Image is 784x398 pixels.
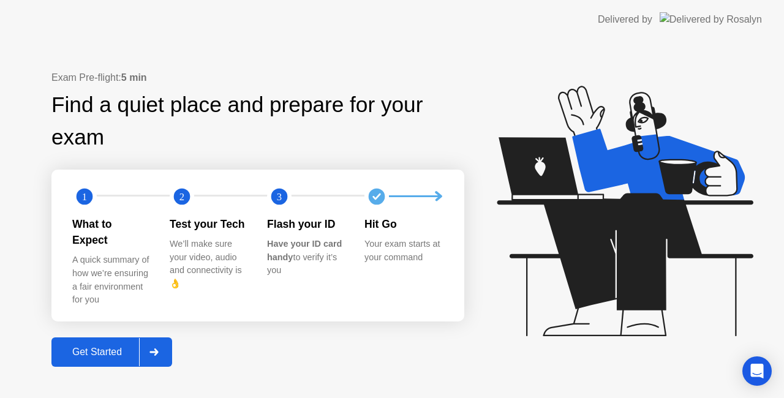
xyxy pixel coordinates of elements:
img: Delivered by Rosalyn [660,12,762,26]
div: to verify it’s you [267,238,345,277]
div: Delivered by [598,12,652,27]
button: Get Started [51,337,172,367]
div: Find a quiet place and prepare for your exam [51,89,464,154]
div: Exam Pre-flight: [51,70,464,85]
text: 2 [179,190,184,202]
text: 1 [82,190,87,202]
b: 5 min [121,72,147,83]
div: Test your Tech [170,216,247,232]
b: Have your ID card handy [267,239,342,262]
div: Get Started [55,347,139,358]
div: Flash your ID [267,216,345,232]
div: Open Intercom Messenger [742,356,772,386]
div: A quick summary of how we’re ensuring a fair environment for you [72,253,150,306]
div: What to Expect [72,216,150,249]
text: 3 [277,190,282,202]
div: We’ll make sure your video, audio and connectivity is 👌 [170,238,247,290]
div: Hit Go [364,216,442,232]
div: Your exam starts at your command [364,238,442,264]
